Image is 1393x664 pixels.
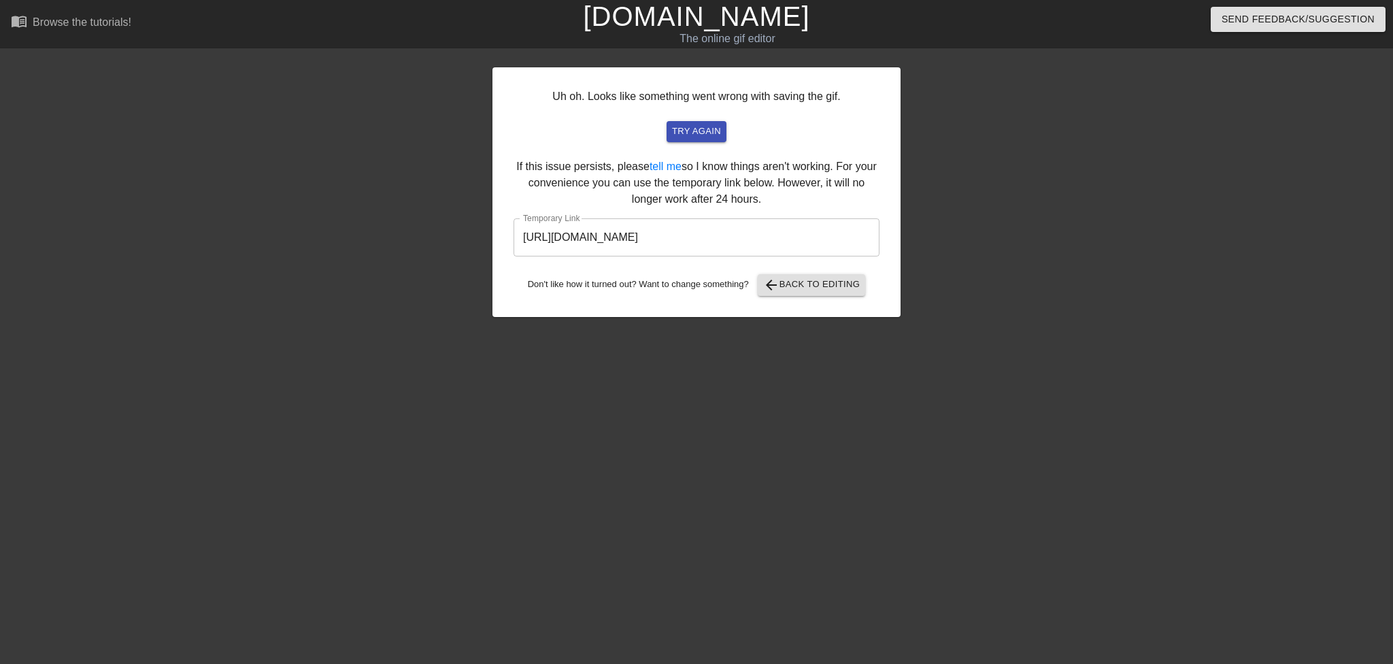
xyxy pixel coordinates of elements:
div: Uh oh. Looks like something went wrong with saving the gif. If this issue persists, please so I k... [492,67,901,317]
a: [DOMAIN_NAME] [583,1,809,31]
span: Back to Editing [763,277,860,293]
a: Browse the tutorials! [11,13,131,34]
span: menu_book [11,13,27,29]
button: Send Feedback/Suggestion [1211,7,1386,32]
button: Back to Editing [758,274,866,296]
span: arrow_back [763,277,779,293]
div: Browse the tutorials! [33,16,131,28]
span: Send Feedback/Suggestion [1222,11,1375,28]
div: Don't like how it turned out? Want to change something? [514,274,879,296]
input: bare [514,218,879,256]
div: The online gif editor [471,31,984,47]
span: try again [672,124,721,139]
button: try again [667,121,726,142]
a: tell me [650,161,682,172]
